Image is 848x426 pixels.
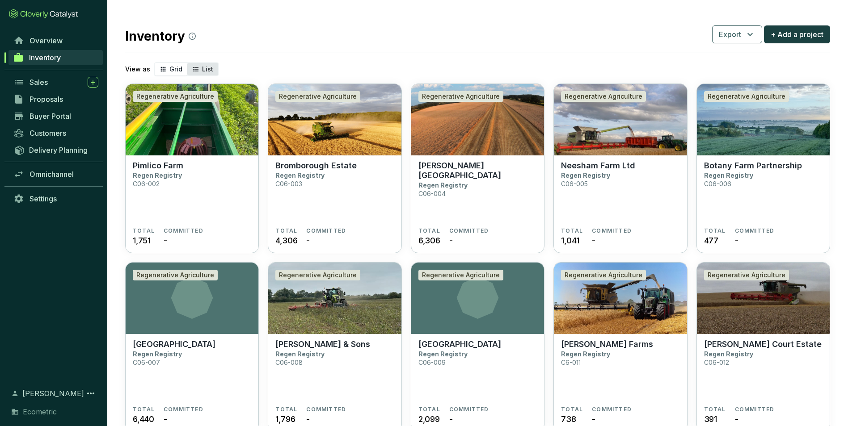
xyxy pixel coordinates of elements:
div: Regenerative Agriculture [704,270,789,280]
span: [PERSON_NAME] [22,388,84,399]
span: - [164,413,167,425]
span: - [449,413,453,425]
p: Regen Registry [704,350,753,358]
span: 477 [704,234,718,246]
a: Marston LodgeRegenerative Agriculture[PERSON_NAME][GEOGRAPHIC_DATA]Regen RegistryC06-004TOTAL6,30... [411,84,544,253]
p: C06-003 [275,180,302,188]
a: Buyer Portal [9,109,103,124]
div: Regenerative Agriculture [418,270,503,280]
span: 6,306 [418,234,440,246]
span: - [306,413,310,425]
span: Inventory [29,53,61,62]
span: TOTAL [418,227,440,234]
span: TOTAL [275,406,297,413]
span: Grid [169,65,182,73]
img: Neesham Farm Ltd [554,84,687,155]
span: Sales [30,78,48,87]
p: [GEOGRAPHIC_DATA] [133,339,215,349]
span: 1,796 [275,413,295,425]
p: [PERSON_NAME] Court Estate [704,339,822,349]
span: TOTAL [133,227,155,234]
div: Regenerative Agriculture [418,91,503,102]
span: Settings [30,194,57,203]
a: Overview [9,33,103,48]
p: Regen Registry [133,350,182,358]
span: COMMITTED [306,227,346,234]
p: Regen Registry [561,350,610,358]
a: Botany Farm PartnershipRegenerative AgricultureBotany Farm PartnershipRegen RegistryC06-006TOTAL4... [696,84,830,253]
div: Regenerative Agriculture [133,270,218,280]
h2: Inventory [125,27,196,46]
span: TOTAL [418,406,440,413]
span: TOTAL [561,227,583,234]
p: Regen Registry [704,171,753,179]
p: C06-004 [418,190,446,197]
img: Pimlico Farm [126,84,258,155]
p: View as [125,65,150,74]
span: TOTAL [704,227,726,234]
span: Ecometric [23,406,57,417]
a: Sales [9,75,103,90]
span: 1,041 [561,234,579,246]
div: Regenerative Agriculture [561,270,646,280]
div: Regenerative Agriculture [704,91,789,102]
span: Delivery Planning [29,146,88,155]
p: Regen Registry [418,181,468,189]
span: - [735,234,738,246]
span: COMMITTED [306,406,346,413]
div: Regenerative Agriculture [275,270,360,280]
span: - [592,234,595,246]
p: C06-009 [418,359,446,366]
span: 6,440 [133,413,154,425]
span: TOTAL [133,406,155,413]
p: [GEOGRAPHIC_DATA] [418,339,501,349]
span: List [202,65,213,73]
p: Regen Registry [561,171,610,179]
span: - [449,234,453,246]
span: - [592,413,595,425]
span: 391 [704,413,717,425]
a: Neesham Farm LtdRegenerative AgricultureNeesham Farm LtdRegen RegistryC06-005TOTAL1,041COMMITTED- [553,84,687,253]
span: COMMITTED [735,406,775,413]
p: C06-008 [275,359,303,366]
p: Pimlico Farm [133,161,183,171]
img: Alan Woodley & Sons [268,263,401,334]
img: Marston Lodge [411,84,544,155]
span: COMMITTED [164,227,203,234]
span: COMMITTED [592,406,632,413]
p: [PERSON_NAME] & Sons [275,339,370,349]
button: + Add a project [764,25,830,43]
a: Omnichannel [9,167,103,182]
p: [PERSON_NAME] Farms [561,339,653,349]
p: C06-006 [704,180,731,188]
span: 1,751 [133,234,151,246]
span: TOTAL [561,406,583,413]
p: Regen Registry [275,350,325,358]
button: Export [712,25,762,43]
span: COMMITTED [592,227,632,234]
p: C06-002 [133,180,160,188]
span: COMMITTED [449,227,489,234]
a: Delivery Planning [9,142,103,157]
img: Bromborough Estate [268,84,401,155]
p: Regen Registry [133,171,182,179]
div: Regenerative Agriculture [133,91,218,102]
p: C6-011 [561,359,581,366]
span: - [735,413,738,425]
span: Proposals [30,95,63,104]
div: Regenerative Agriculture [561,91,646,102]
p: Neesham Farm Ltd [561,161,635,171]
a: Bromborough EstateRegenerative AgricultureBromborough EstateRegen RegistryC06-003TOTAL4,306COMMIT... [268,84,401,253]
p: Bromborough Estate [275,161,357,171]
span: Omnichannel [30,170,74,179]
span: 738 [561,413,576,425]
span: Export [719,29,741,40]
span: COMMITTED [449,406,489,413]
a: Proposals [9,92,103,107]
span: 2,099 [418,413,440,425]
div: Regenerative Agriculture [275,91,360,102]
span: 4,306 [275,234,297,246]
img: Burton Latimer Farms [554,263,687,334]
span: Overview [30,36,63,45]
p: [PERSON_NAME][GEOGRAPHIC_DATA] [418,161,537,180]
